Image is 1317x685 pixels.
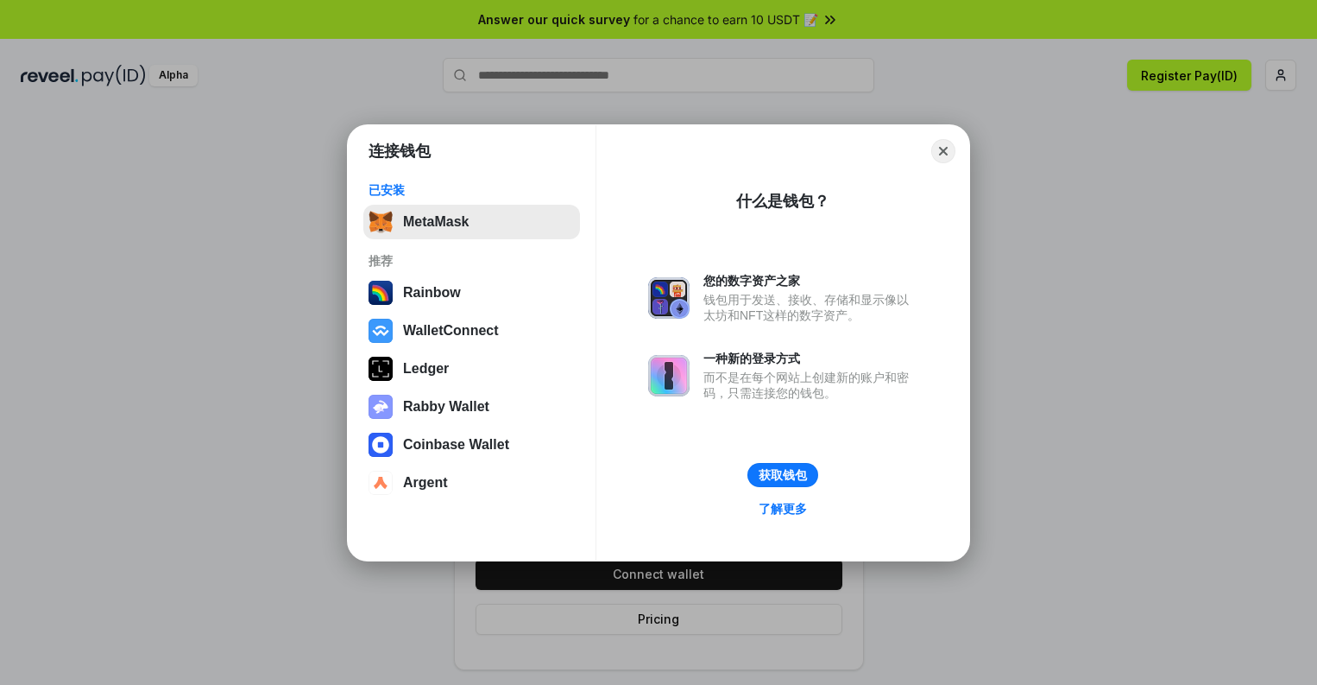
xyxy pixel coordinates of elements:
button: Rainbow [363,276,580,310]
button: Argent [363,466,580,500]
div: Argent [403,475,448,491]
img: svg+xml,%3Csvg%20xmlns%3D%22http%3A%2F%2Fwww.w3.org%2F2000%2Fsvg%22%20fill%3D%22none%22%20viewBox... [648,355,690,396]
h1: 连接钱包 [369,141,431,162]
div: 已安装 [369,182,575,198]
div: WalletConnect [403,323,499,339]
a: 了解更多 [748,498,817,520]
div: 获取钱包 [759,467,807,483]
img: svg+xml,%3Csvg%20width%3D%22120%22%20height%3D%22120%22%20viewBox%3D%220%200%20120%20120%22%20fil... [369,281,393,305]
div: 钱包用于发送、接收、存储和显示像以太坊和NFT这样的数字资产。 [703,292,917,323]
div: 推荐 [369,253,575,269]
img: svg+xml,%3Csvg%20xmlns%3D%22http%3A%2F%2Fwww.w3.org%2F2000%2Fsvg%22%20fill%3D%22none%22%20viewBox... [648,277,690,319]
div: Rabby Wallet [403,399,489,415]
div: MetaMask [403,214,469,230]
img: svg+xml,%3Csvg%20fill%3D%22none%22%20height%3D%2233%22%20viewBox%3D%220%200%2035%2033%22%20width%... [369,210,393,234]
img: svg+xml,%3Csvg%20width%3D%2228%22%20height%3D%2228%22%20viewBox%3D%220%200%2028%2028%22%20fill%3D... [369,471,393,495]
button: 获取钱包 [747,463,818,487]
button: Rabby Wallet [363,390,580,424]
div: Ledger [403,361,449,377]
img: svg+xml,%3Csvg%20xmlns%3D%22http%3A%2F%2Fwww.w3.org%2F2000%2Fsvg%22%20fill%3D%22none%22%20viewBox... [369,395,393,419]
button: Coinbase Wallet [363,428,580,462]
img: svg+xml,%3Csvg%20xmlns%3D%22http%3A%2F%2Fwww.w3.org%2F2000%2Fsvg%22%20width%3D%2228%22%20height%3... [369,357,393,381]
button: Ledger [363,352,580,386]
img: svg+xml,%3Csvg%20width%3D%2228%22%20height%3D%2228%22%20viewBox%3D%220%200%2028%2028%22%20fill%3D... [369,319,393,343]
div: 而不是在每个网站上创建新的账户和密码，只需连接您的钱包。 [703,370,917,401]
button: WalletConnect [363,314,580,348]
div: Rainbow [403,285,461,301]
button: Close [931,139,955,163]
button: MetaMask [363,205,580,239]
div: 一种新的登录方式 [703,351,917,366]
div: 了解更多 [759,501,807,517]
img: svg+xml,%3Csvg%20width%3D%2228%22%20height%3D%2228%22%20viewBox%3D%220%200%2028%2028%22%20fill%3D... [369,433,393,457]
div: 您的数字资产之家 [703,273,917,289]
div: Coinbase Wallet [403,437,509,453]
div: 什么是钱包？ [736,191,829,212]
